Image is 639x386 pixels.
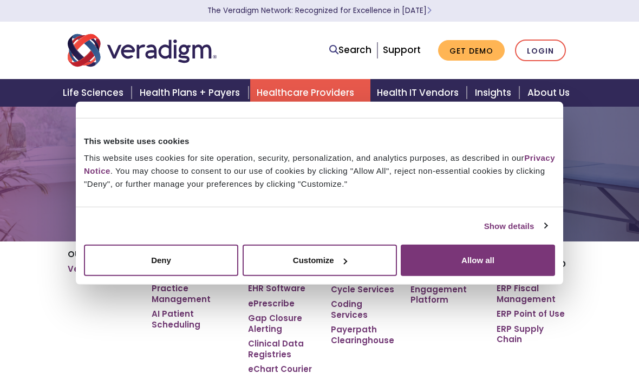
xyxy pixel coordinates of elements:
[84,152,555,191] div: This website uses cookies for site operation, security, personalization, and analytics purposes, ...
[401,245,555,276] button: Allow all
[484,219,547,232] a: Show details
[468,79,521,107] a: Insights
[521,79,583,107] a: About Us
[331,273,394,295] a: Revenue Cycle Services
[497,309,565,319] a: ERP Point of Use
[56,79,133,107] a: Life Sciences
[331,324,394,345] a: Payerpath Clearinghouse
[207,5,432,16] a: The Veradigm Network: Recognized for Excellence in [DATE]Learn More
[152,309,232,330] a: AI Patient Scheduling
[152,283,232,304] a: Practice Management
[410,273,480,305] a: Patient Engagement Platform
[427,5,432,16] span: Learn More
[370,79,468,107] a: Health IT Vendors
[383,43,421,56] a: Support
[133,79,250,107] a: Health Plans + Payers
[84,245,238,276] button: Deny
[329,43,371,57] a: Search
[497,324,571,345] a: ERP Supply Chain
[248,338,315,359] a: Clinical Data Registries
[248,364,312,375] a: eChart Courier
[84,134,555,147] div: This website uses cookies
[243,245,397,276] button: Customize
[248,283,305,294] a: EHR Software
[331,299,394,320] a: Coding Services
[515,40,566,62] a: Login
[438,40,505,61] a: Get Demo
[248,298,295,309] a: ePrescribe
[68,264,135,274] a: Veradigm Suite
[68,32,217,68] img: Veradigm logo
[84,153,555,175] a: Privacy Notice
[248,313,315,334] a: Gap Closure Alerting
[250,79,370,107] a: Healthcare Providers
[497,283,571,304] a: ERP Fiscal Management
